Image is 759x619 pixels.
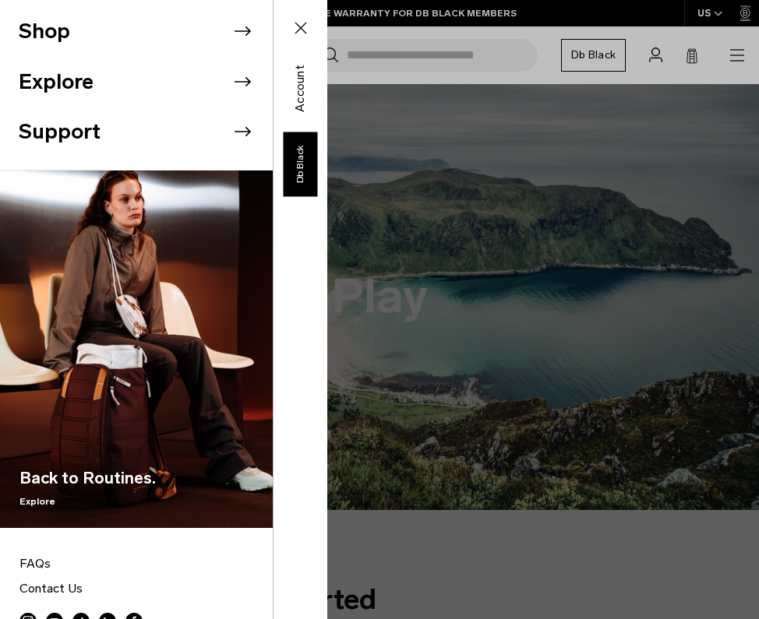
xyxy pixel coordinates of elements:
span: Back to Routines. [19,466,156,491]
a: Account [284,79,317,97]
a: Db Black [283,132,317,196]
a: FAQs [19,551,253,576]
a: Contact Us [19,576,253,601]
span: Explore [19,494,156,508]
span: Account [291,65,310,112]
